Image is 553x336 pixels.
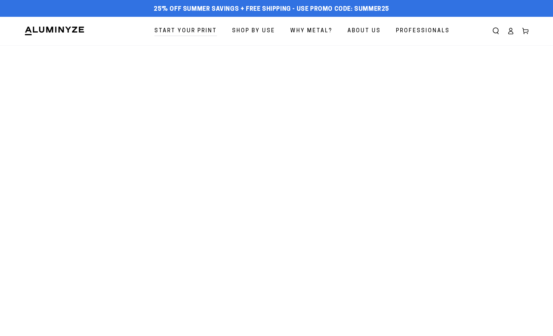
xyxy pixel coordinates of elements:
span: About Us [347,26,381,36]
summary: Search our site [488,24,503,38]
a: Shop By Use [227,22,280,40]
span: Shop By Use [232,26,275,36]
a: Start Your Print [149,22,222,40]
span: Professionals [396,26,450,36]
span: Why Metal? [290,26,332,36]
img: Aluminyze [24,26,85,36]
a: About Us [342,22,386,40]
a: Professionals [391,22,455,40]
span: 25% off Summer Savings + Free Shipping - Use Promo Code: SUMMER25 [154,6,389,13]
span: Start Your Print [154,26,217,36]
a: Why Metal? [285,22,337,40]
